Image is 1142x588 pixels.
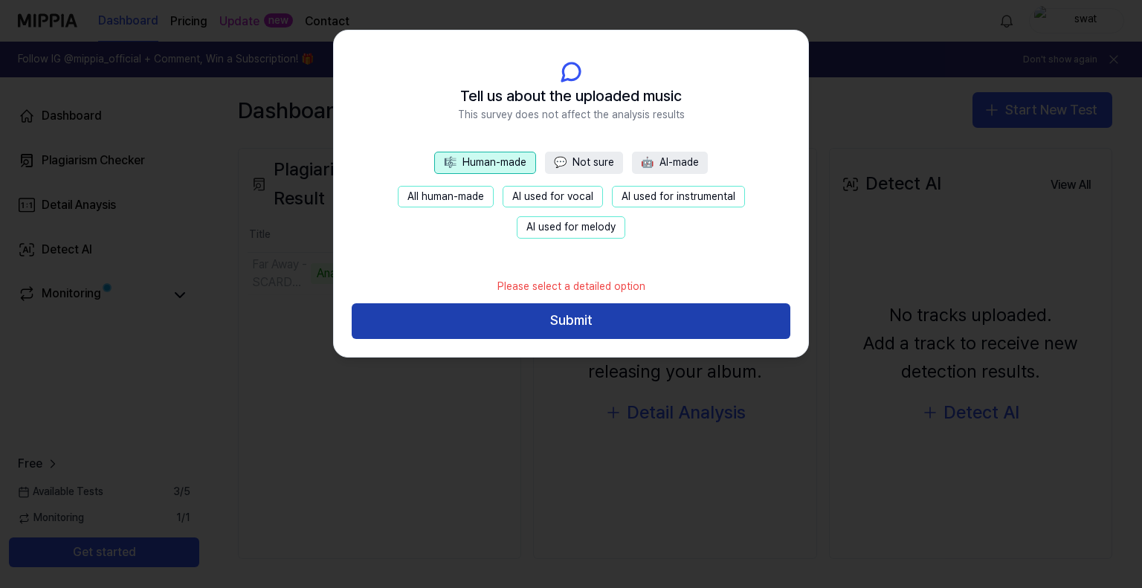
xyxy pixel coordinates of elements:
button: 🎼Human-made [434,152,536,174]
button: All human-made [398,186,494,208]
button: AI used for instrumental [612,186,745,208]
span: 💬 [554,156,567,168]
button: 🤖AI-made [632,152,708,174]
button: AI used for melody [517,216,625,239]
button: Submit [352,303,790,339]
span: Tell us about the uploaded music [460,84,682,108]
div: Please select a detailed option [488,271,654,303]
span: 🤖 [641,156,654,168]
button: AI used for vocal [503,186,603,208]
span: This survey does not affect the analysis results [458,108,685,123]
button: 💬Not sure [545,152,623,174]
span: 🎼 [444,156,457,168]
